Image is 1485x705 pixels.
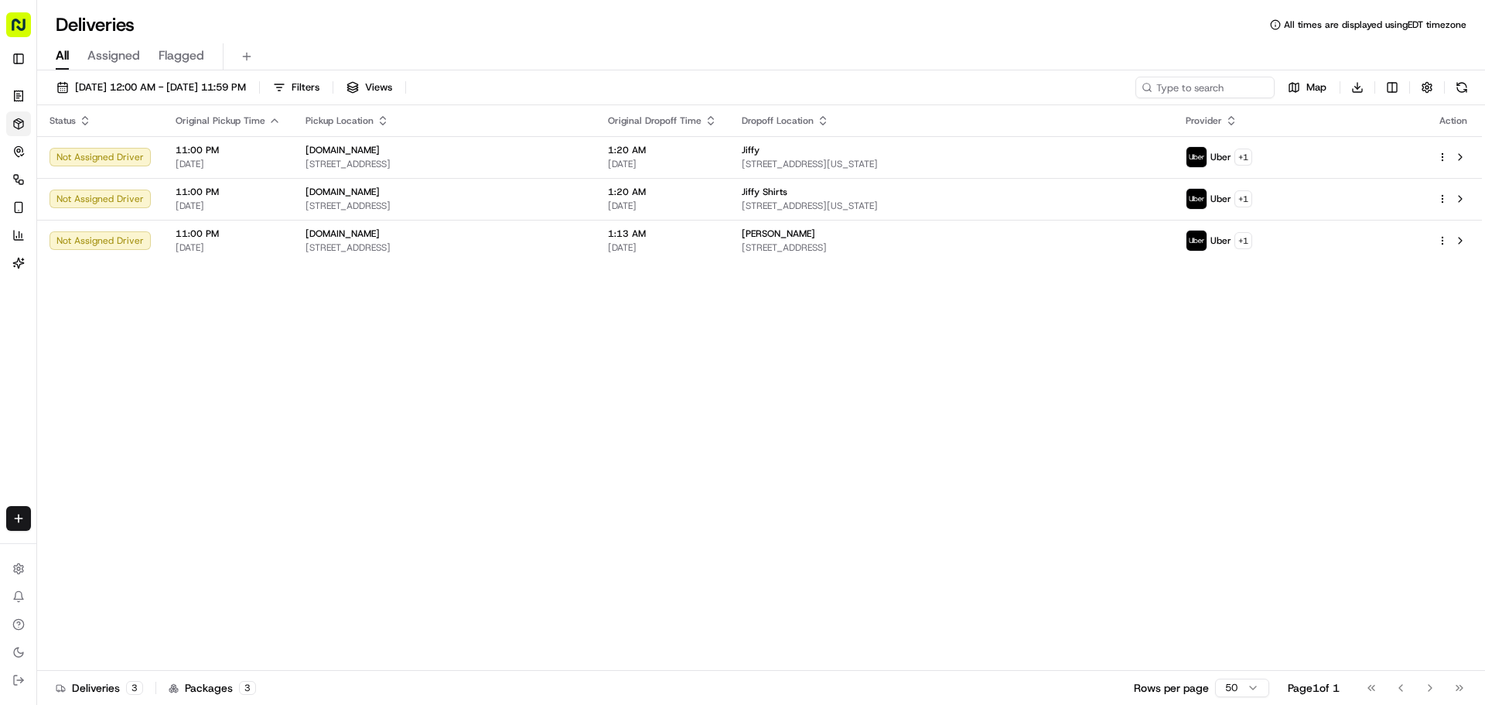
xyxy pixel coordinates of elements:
span: Original Pickup Time [176,115,265,127]
span: Jiffy [742,144,760,156]
button: Views [340,77,399,98]
span: [DATE] [608,241,717,254]
span: 11:00 PM [176,186,281,198]
span: Provider [1186,115,1222,127]
span: [DATE] [176,241,281,254]
p: Welcome 👋 [15,62,282,87]
span: Flagged [159,46,204,65]
div: Page 1 of 1 [1288,680,1340,696]
span: [DATE] [608,158,717,170]
span: Map [1306,80,1326,94]
span: 1:13 AM [608,228,717,240]
span: [STREET_ADDRESS] [306,200,583,212]
span: [STREET_ADDRESS][US_STATE] [742,200,1160,212]
button: [DATE] 12:00 AM - [DATE] 11:59 PM [49,77,253,98]
span: All times are displayed using EDT timezone [1284,19,1466,31]
a: 💻API Documentation [125,218,254,246]
img: 1736555255976-a54dd68f-1ca7-489b-9aae-adbdc363a1c4 [15,148,43,176]
span: Original Dropoff Time [608,115,702,127]
span: All [56,46,69,65]
span: [DOMAIN_NAME] [306,144,380,156]
span: 1:20 AM [608,186,717,198]
span: 1:20 AM [608,144,717,156]
span: Assigned [87,46,140,65]
button: Refresh [1451,77,1473,98]
span: [STREET_ADDRESS] [306,241,583,254]
span: Jiffy Shirts [742,186,787,198]
span: [STREET_ADDRESS] [306,158,583,170]
span: Dropoff Location [742,115,814,127]
span: [DOMAIN_NAME] [306,186,380,198]
button: Filters [266,77,326,98]
span: [STREET_ADDRESS] [742,241,1160,254]
p: Rows per page [1134,680,1209,696]
span: [DATE] [176,200,281,212]
img: uber-new-logo.jpeg [1186,147,1207,167]
a: Powered byPylon [109,262,187,274]
button: Map [1281,77,1333,98]
span: Uber [1210,234,1231,247]
span: 11:00 PM [176,144,281,156]
input: Got a question? Start typing here... [40,100,278,116]
img: uber-new-logo.jpeg [1186,231,1207,251]
img: uber-new-logo.jpeg [1186,189,1207,209]
span: 11:00 PM [176,228,281,240]
div: We're available if you need us! [53,163,196,176]
div: 3 [239,681,256,695]
span: Pylon [154,262,187,274]
h1: Deliveries [56,12,135,37]
button: +1 [1234,190,1252,207]
div: 💻 [131,226,143,238]
div: Action [1437,115,1470,127]
span: [PERSON_NAME] [742,228,815,240]
span: Knowledge Base [31,224,118,240]
span: [DATE] 12:00 AM - [DATE] 11:59 PM [75,80,246,94]
div: Packages [169,680,256,696]
span: [DOMAIN_NAME] [306,228,380,240]
span: [DATE] [176,158,281,170]
span: Filters [292,80,319,94]
span: Status [49,115,76,127]
button: +1 [1234,232,1252,249]
div: Deliveries [56,680,143,696]
input: Type to search [1135,77,1275,98]
span: Uber [1210,193,1231,205]
button: Start new chat [263,152,282,171]
div: 📗 [15,226,28,238]
button: +1 [1234,149,1252,166]
span: API Documentation [146,224,248,240]
a: 📗Knowledge Base [9,218,125,246]
div: Start new chat [53,148,254,163]
span: Pickup Location [306,115,374,127]
div: 3 [126,681,143,695]
span: Uber [1210,151,1231,163]
img: Nash [15,15,46,46]
span: [STREET_ADDRESS][US_STATE] [742,158,1160,170]
span: [DATE] [608,200,717,212]
span: Views [365,80,392,94]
